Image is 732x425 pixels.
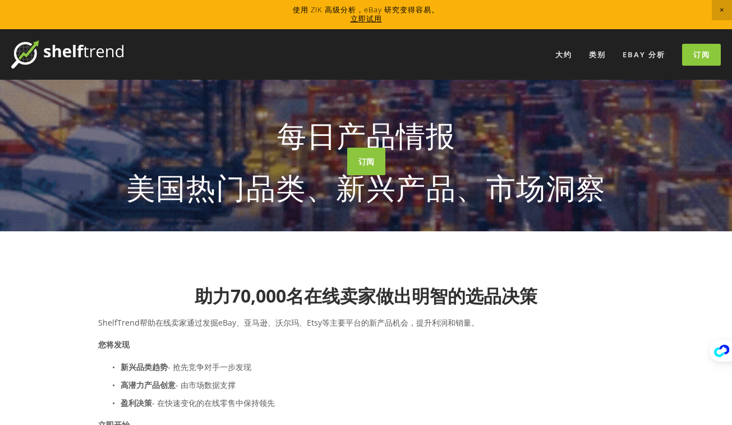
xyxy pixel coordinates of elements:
[121,362,168,372] strong: 新兴品类趋势
[582,45,613,64] div: 类别
[615,45,673,64] a: eBay 分析
[121,360,634,374] p: - 抢先竞争对手一步发现
[121,380,176,390] strong: 高潜力产品创意
[11,40,123,68] img: 货架趋势
[548,45,579,64] a: 大约
[98,316,634,330] p: ShelfTrend帮助在线卖家通过发掘eBay、亚马逊、沃尔玛、Etsy等主要平台的新产品机会，提升利润和销量。
[682,44,721,66] a: 订阅
[121,378,634,392] p: - 由市场数据支撑
[351,13,382,24] a: 立即试用
[116,109,616,162] strong: 每日产品情报
[195,284,537,308] strong: 助力70,000名在线卖家做出明智的选品决策
[121,397,152,408] strong: 盈利决策
[121,396,634,410] p: - 在快速变化的在线零售中保持领先
[98,339,130,350] strong: 您将发现
[347,148,385,175] a: 订阅
[116,173,616,202] p: 美国热门品类、新兴产品、市场洞察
